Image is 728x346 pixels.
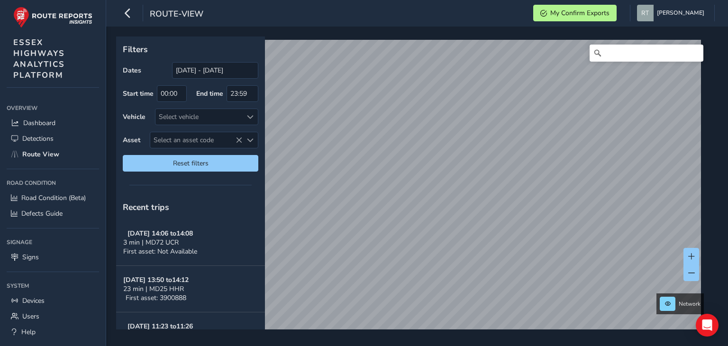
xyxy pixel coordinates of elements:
span: First asset: Not Available [123,247,197,256]
a: Devices [7,293,99,309]
span: 3 min | MD72 UCR [123,238,179,247]
label: Dates [123,66,141,75]
button: [DATE] 13:50 to14:1223 min | MD25 HHRFirst asset: 3900888 [116,266,265,312]
span: Dashboard [23,118,55,127]
button: [PERSON_NAME] [637,5,708,21]
div: Open Intercom Messenger [696,314,719,337]
span: Detections [22,134,54,143]
div: Signage [7,235,99,249]
span: Recent trips [123,201,169,213]
span: Help [21,328,36,337]
span: Reset filters [130,159,251,168]
span: Devices [22,296,45,305]
span: Users [22,312,39,321]
span: Road Condition (Beta) [21,193,86,202]
img: rr logo [13,7,92,28]
span: route-view [150,8,203,21]
a: Dashboard [7,115,99,131]
span: Select an asset code [150,132,242,148]
label: Asset [123,136,140,145]
span: Network [679,300,701,308]
a: Help [7,324,99,340]
span: Defects Guide [21,209,63,218]
strong: [DATE] 11:23 to 11:26 [127,322,193,331]
span: [PERSON_NAME] [657,5,704,21]
strong: [DATE] 13:50 to 14:12 [123,275,189,284]
span: First asset: 3900888 [126,293,186,302]
a: Signs [7,249,99,265]
p: Filters [123,43,258,55]
canvas: Map [119,40,701,340]
div: System [7,279,99,293]
button: [DATE] 14:06 to14:083 min | MD72 UCRFirst asset: Not Available [116,219,265,266]
img: diamond-layout [637,5,654,21]
label: Start time [123,89,154,98]
input: Search [590,45,703,62]
strong: [DATE] 14:06 to 14:08 [127,229,193,238]
button: My Confirm Exports [533,5,617,21]
div: Overview [7,101,99,115]
a: Road Condition (Beta) [7,190,99,206]
div: Road Condition [7,176,99,190]
a: Users [7,309,99,324]
button: Reset filters [123,155,258,172]
span: Route View [22,150,59,159]
a: Route View [7,146,99,162]
a: Detections [7,131,99,146]
span: ESSEX HIGHWAYS ANALYTICS PLATFORM [13,37,65,81]
span: Signs [22,253,39,262]
span: 23 min | MD25 HHR [123,284,184,293]
span: My Confirm Exports [550,9,610,18]
label: End time [196,89,223,98]
div: Select an asset code [242,132,258,148]
label: Vehicle [123,112,146,121]
div: Select vehicle [155,109,242,125]
a: Defects Guide [7,206,99,221]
